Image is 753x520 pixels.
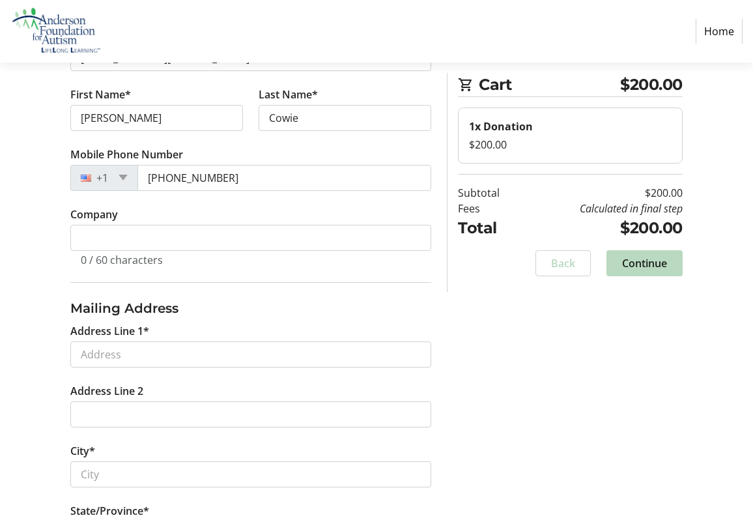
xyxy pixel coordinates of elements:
[70,443,95,459] label: City*
[535,250,591,276] button: Back
[70,461,431,487] input: City
[458,185,522,201] td: Subtotal
[622,255,667,271] span: Continue
[523,185,683,201] td: $200.00
[137,165,431,191] input: (201) 555-0123
[469,137,671,152] div: $200.00
[479,73,620,96] span: Cart
[458,201,522,216] td: Fees
[70,383,143,399] label: Address Line 2
[70,207,118,222] label: Company
[70,341,431,368] input: Address
[620,73,683,96] span: $200.00
[469,119,533,134] strong: 1x Donation
[696,19,743,44] a: Home
[70,323,149,339] label: Address Line 1*
[70,503,149,519] label: State/Province*
[523,216,683,240] td: $200.00
[606,250,683,276] button: Continue
[458,216,522,240] td: Total
[70,87,131,102] label: First Name*
[70,147,183,162] label: Mobile Phone Number
[10,5,103,57] img: Anderson Foundation for Autism 's Logo
[523,201,683,216] td: Calculated in final step
[551,255,575,271] span: Back
[259,87,318,102] label: Last Name*
[81,253,163,267] tr-character-limit: 0 / 60 characters
[70,298,431,318] h3: Mailing Address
